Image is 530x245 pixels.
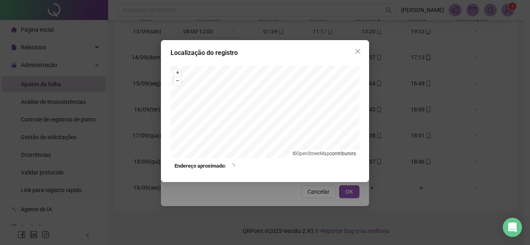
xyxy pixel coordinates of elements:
[174,69,181,77] button: +
[293,151,357,156] li: © contributors.
[296,151,329,156] a: OpenStreetMap
[503,218,522,237] div: Open Intercom Messenger
[171,48,359,58] div: Localização do registro
[175,162,226,170] strong: Endereço aproximado:
[355,48,361,55] span: close
[351,45,364,58] button: Close
[174,77,181,85] button: –
[229,163,236,170] span: loading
